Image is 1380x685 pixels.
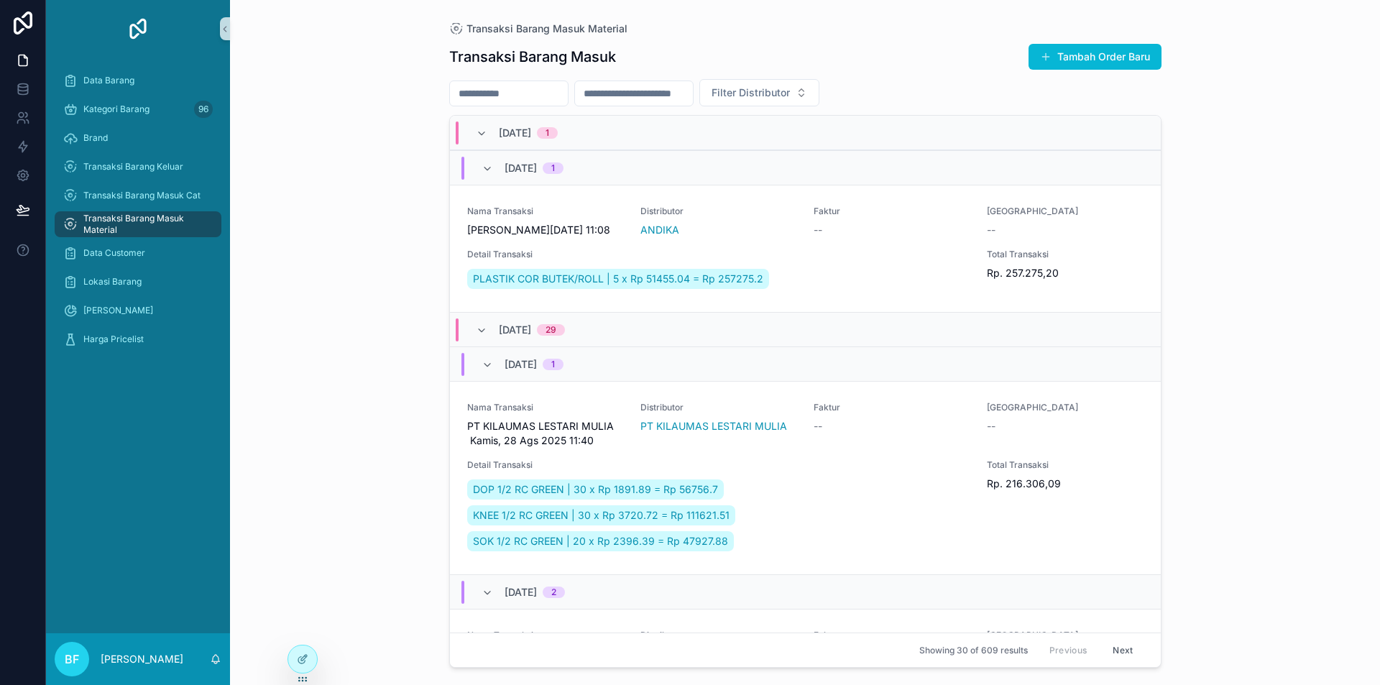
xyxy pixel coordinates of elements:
[83,213,207,236] span: Transaksi Barang Masuk Material
[46,58,230,371] div: scrollable content
[55,269,221,295] a: Lokasi Barang
[83,161,183,173] span: Transaksi Barang Keluar
[987,249,1143,260] span: Total Transaksi
[505,585,537,599] span: [DATE]
[551,587,556,598] div: 2
[546,324,556,336] div: 29
[640,419,787,433] a: PT KILAUMAS LESTARI MULIA
[83,305,153,316] span: [PERSON_NAME]
[473,482,718,497] span: DOP 1/2 RC GREEN | 30 x Rp 1891.89 = Rp 56756.7
[987,266,1143,280] span: Rp. 257.275,20
[551,162,555,174] div: 1
[467,459,970,471] span: Detail Transaksi
[987,419,995,433] span: --
[55,298,221,323] a: [PERSON_NAME]
[814,223,822,237] span: --
[699,79,819,106] button: Select Button
[55,125,221,151] a: Brand
[987,223,995,237] span: --
[640,630,796,641] span: Distributor
[83,276,142,288] span: Lokasi Barang
[55,96,221,122] a: Kategori Barang96
[640,223,679,237] a: ANDIKA
[467,419,623,448] span: PT KILAUMAS LESTARI MULIA Kamis, 28 Ags 2025 11:40
[101,652,183,666] p: [PERSON_NAME]
[814,630,970,641] span: Faktur
[467,630,623,641] span: Nama Transaksi
[505,357,537,372] span: [DATE]
[919,645,1028,656] span: Showing 30 of 609 results
[126,17,149,40] img: App logo
[467,223,623,237] span: [PERSON_NAME][DATE] 11:08
[987,402,1143,413] span: [GEOGRAPHIC_DATA]
[987,459,1143,471] span: Total Transaksi
[449,22,627,36] a: Transaksi Barang Masuk Material
[987,477,1143,491] span: Rp. 216.306,09
[640,206,796,217] span: Distributor
[987,206,1143,217] span: [GEOGRAPHIC_DATA]
[814,206,970,217] span: Faktur
[467,269,769,289] a: PLASTIK COR BUTEK/ROLL | 5 x Rp 51455.04 = Rp 257275.2
[473,534,728,548] span: SOK 1/2 RC GREEN | 20 x Rp 2396.39 = Rp 47927.88
[83,190,201,201] span: Transaksi Barang Masuk Cat
[450,185,1161,312] a: Nama Transaksi[PERSON_NAME][DATE] 11:08DistributorANDIKAFaktur--[GEOGRAPHIC_DATA]--Detail Transak...
[55,326,221,352] a: Harga Pricelist
[546,127,549,139] div: 1
[467,531,734,551] a: SOK 1/2 RC GREEN | 20 x Rp 2396.39 = Rp 47927.88
[814,402,970,413] span: Faktur
[987,630,1143,641] span: [GEOGRAPHIC_DATA]
[467,479,724,500] a: DOP 1/2 RC GREEN | 30 x Rp 1891.89 = Rp 56756.7
[640,402,796,413] span: Distributor
[473,272,763,286] span: PLASTIK COR BUTEK/ROLL | 5 x Rp 51455.04 = Rp 257275.2
[55,154,221,180] a: Transaksi Barang Keluar
[505,161,537,175] span: [DATE]
[712,86,790,100] span: Filter Distributor
[467,402,623,413] span: Nama Transaksi
[1029,44,1161,70] button: Tambah Order Baru
[83,247,145,259] span: Data Customer
[450,381,1161,574] a: Nama TransaksiPT KILAUMAS LESTARI MULIA Kamis, 28 Ags 2025 11:40DistributorPT KILAUMAS LESTARI MU...
[194,101,213,118] div: 96
[467,206,623,217] span: Nama Transaksi
[83,75,134,86] span: Data Barang
[83,334,144,345] span: Harga Pricelist
[1103,639,1143,661] button: Next
[55,68,221,93] a: Data Barang
[65,650,79,668] span: BF
[499,126,531,140] span: [DATE]
[83,132,108,144] span: Brand
[83,104,149,115] span: Kategori Barang
[449,47,616,67] h1: Transaksi Barang Masuk
[499,323,531,337] span: [DATE]
[551,359,555,370] div: 1
[55,183,221,208] a: Transaksi Barang Masuk Cat
[473,508,730,523] span: KNEE 1/2 RC GREEN | 30 x Rp 3720.72 = Rp 111621.51
[467,505,735,525] a: KNEE 1/2 RC GREEN | 30 x Rp 3720.72 = Rp 111621.51
[55,240,221,266] a: Data Customer
[55,211,221,237] a: Transaksi Barang Masuk Material
[466,22,627,36] span: Transaksi Barang Masuk Material
[814,419,822,433] span: --
[467,249,970,260] span: Detail Transaksi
